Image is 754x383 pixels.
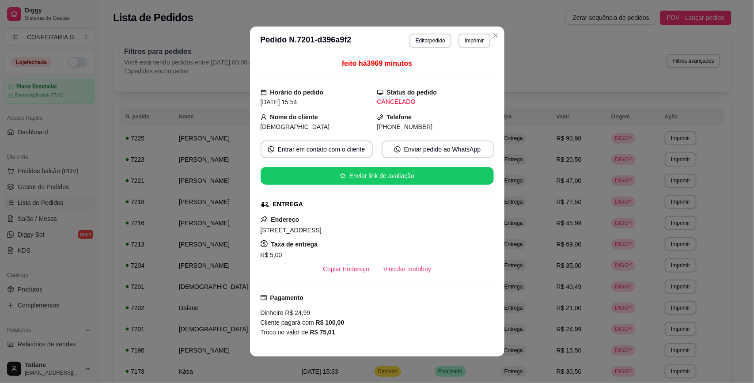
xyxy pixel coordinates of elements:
[377,89,383,95] span: desktop
[377,97,494,106] div: CANCELADO
[261,167,494,185] button: starEnviar link de avaliação
[377,114,383,120] span: phone
[261,227,322,234] span: [STREET_ADDRESS]
[409,34,451,48] button: Editarpedido
[261,319,316,326] span: Cliente pagará com
[261,89,267,95] span: calendar
[268,146,274,152] span: whats-app
[261,295,267,301] span: credit-card
[342,60,412,67] span: feito há 3969 minutos
[394,146,401,152] span: whats-app
[261,309,284,316] span: Dinheiro
[261,329,310,336] span: Troco no valor de
[377,123,433,130] span: [PHONE_NUMBER]
[270,114,318,121] strong: Nome do cliente
[261,99,297,106] span: [DATE] 15:54
[273,200,303,209] div: ENTREGA
[261,114,267,120] span: user
[316,319,345,326] strong: R$ 100,00
[270,294,303,301] strong: Pagamento
[489,28,503,42] button: Close
[261,251,282,258] span: R$ 5,00
[271,241,318,248] strong: Taxa de entrega
[271,216,299,223] strong: Endereço
[261,216,268,223] span: pushpin
[270,89,324,96] strong: Horário do pedido
[316,260,376,278] button: Copiar Endereço
[261,123,330,130] span: [DEMOGRAPHIC_DATA]
[261,34,352,48] h3: Pedido N. 7201-d396a9f2
[284,309,311,316] span: R$ 24,99
[382,140,494,158] button: whats-appEnviar pedido ao WhatsApp
[261,240,268,247] span: dollar
[387,114,412,121] strong: Telefone
[458,34,490,48] button: Imprimir
[310,329,335,336] strong: R$ 75,01
[387,89,437,96] strong: Status do pedido
[376,260,438,278] button: Vincular motoboy
[340,173,346,179] span: star
[261,140,373,158] button: whats-appEntrar em contato com o cliente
